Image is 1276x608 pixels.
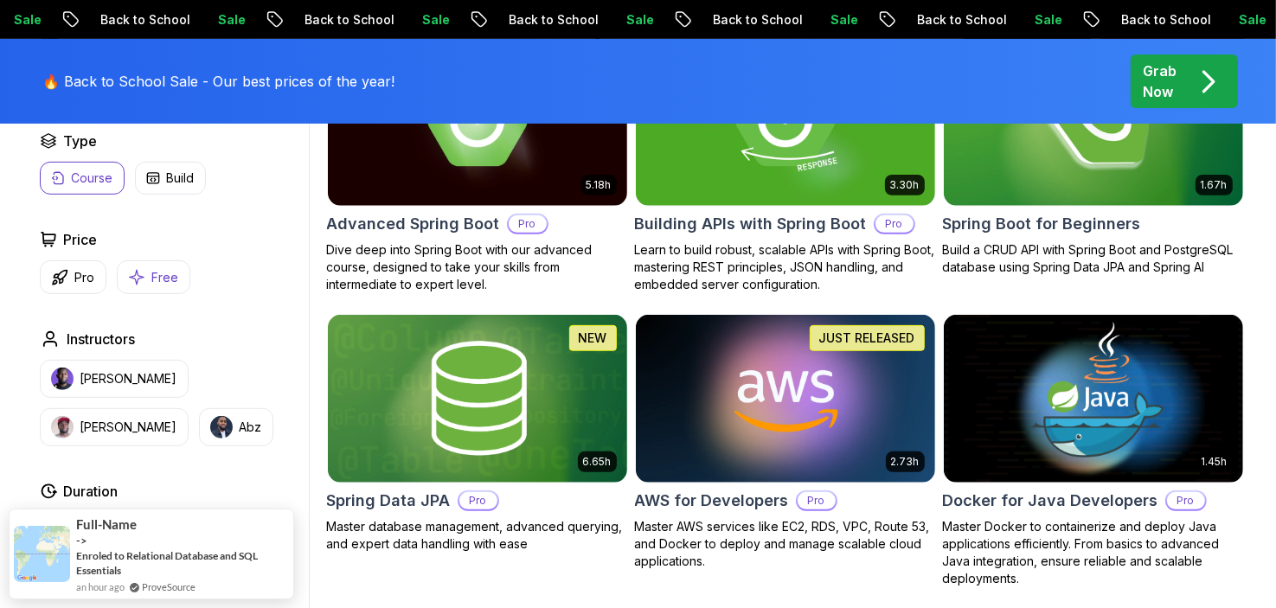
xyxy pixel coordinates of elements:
[40,162,125,195] button: Course
[899,11,1016,29] p: Back to School
[1144,61,1177,102] p: Grab Now
[167,170,195,187] p: Build
[635,241,936,293] p: Learn to build robust, scalable APIs with Spring Boot, mastering REST principles, JSON handling, ...
[76,517,137,532] span: Full-Name
[943,241,1244,276] p: Build a CRUD API with Spring Boot and PostgreSQL database using Spring Data JPA and Spring AI
[80,419,177,436] p: [PERSON_NAME]
[117,260,190,294] button: Free
[210,416,233,438] img: instructor img
[1221,11,1276,29] p: Sale
[608,11,664,29] p: Sale
[327,212,500,236] h2: Advanced Spring Boot
[40,260,106,294] button: Pro
[587,178,612,192] p: 5.18h
[635,518,936,570] p: Master AWS services like EC2, RDS, VPC, Route 53, and Docker to deploy and manage scalable cloud ...
[798,492,836,509] p: Pro
[135,162,206,195] button: Build
[76,579,125,594] span: an hour ago
[943,212,1141,236] h2: Spring Boot for Beginners
[75,269,95,286] p: Pro
[72,170,113,187] p: Course
[875,215,914,233] p: Pro
[328,315,627,483] img: Spring Data JPA card
[583,455,612,469] p: 6.65h
[943,489,1158,513] h2: Docker for Java Developers
[943,37,1244,276] a: Spring Boot for Beginners card1.67hNEWSpring Boot for BeginnersBuild a CRUD API with Spring Boot ...
[76,534,87,547] span: ->
[64,481,119,502] h2: Duration
[636,315,935,483] img: AWS for Developers card
[327,518,628,553] p: Master database management, advanced querying, and expert data handling with ease
[695,11,812,29] p: Back to School
[1167,492,1205,509] p: Pro
[943,314,1244,587] a: Docker for Java Developers card1.45hDocker for Java DevelopersProMaster Docker to containerize an...
[635,37,936,293] a: Building APIs with Spring Boot card3.30hBuilding APIs with Spring BootProLearn to build robust, s...
[944,315,1243,483] img: Docker for Java Developers card
[890,178,920,192] p: 3.30h
[635,489,789,513] h2: AWS for Developers
[812,11,868,29] p: Sale
[64,229,98,250] h2: Price
[200,11,255,29] p: Sale
[43,71,395,92] p: 🔥 Back to School Sale - Our best prices of the year!
[199,408,273,446] button: instructor imgAbz
[286,11,404,29] p: Back to School
[51,368,74,390] img: instructor img
[142,579,196,594] a: ProveSource
[1202,455,1228,469] p: 1.45h
[491,11,608,29] p: Back to School
[327,489,451,513] h2: Spring Data JPA
[635,314,936,570] a: AWS for Developers card2.73hJUST RELEASEDAWS for DevelopersProMaster AWS services like EC2, RDS, ...
[509,215,547,233] p: Pro
[76,548,289,578] a: Enroled to Relational Database and SQL Essentials
[80,370,177,387] p: [PERSON_NAME]
[327,37,628,293] a: Advanced Spring Boot card5.18hAdvanced Spring BootProDive deep into Spring Boot with our advanced...
[51,416,74,438] img: instructor img
[943,518,1244,587] p: Master Docker to containerize and deploy Java applications efficiently. From basics to advanced J...
[240,419,262,436] p: Abz
[327,314,628,553] a: Spring Data JPA card6.65hNEWSpring Data JPAProMaster database management, advanced querying, and ...
[14,526,70,582] img: provesource social proof notification image
[404,11,459,29] p: Sale
[40,408,189,446] button: instructor img[PERSON_NAME]
[82,11,200,29] p: Back to School
[891,455,920,469] p: 2.73h
[635,212,867,236] h2: Building APIs with Spring Boot
[67,329,136,349] h2: Instructors
[1201,178,1228,192] p: 1.67h
[40,360,189,398] button: instructor img[PERSON_NAME]
[819,330,915,347] p: JUST RELEASED
[1103,11,1221,29] p: Back to School
[1016,11,1072,29] p: Sale
[64,131,98,151] h2: Type
[327,241,628,293] p: Dive deep into Spring Boot with our advanced course, designed to take your skills from intermedia...
[152,269,179,286] p: Free
[579,330,607,347] p: NEW
[459,492,497,509] p: Pro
